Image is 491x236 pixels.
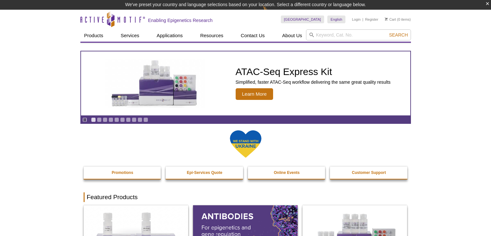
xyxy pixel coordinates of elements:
a: About Us [278,29,306,42]
a: Login [352,17,361,22]
a: Go to slide 2 [97,117,102,122]
strong: Epi-Services Quote [187,170,222,175]
img: We Stand With Ukraine [230,130,262,158]
p: Simplified, faster ATAC-Seq workflow delivering the same great quality results [236,79,391,85]
a: Epi-Services Quote [166,166,244,179]
article: ATAC-Seq Express Kit [81,51,410,115]
a: Register [365,17,378,22]
a: Toggle autoplay [82,117,87,122]
a: Customer Support [330,166,408,179]
a: Go to slide 5 [114,117,119,122]
a: Go to slide 10 [143,117,148,122]
h2: Enabling Epigenetics Research [148,17,213,23]
strong: Online Events [274,170,300,175]
a: Go to slide 1 [91,117,96,122]
a: Promotions [84,166,162,179]
span: Search [389,32,408,38]
strong: Customer Support [352,170,386,175]
h2: Featured Products [84,192,408,202]
a: Cart [385,17,396,22]
button: Search [387,32,410,38]
a: [GEOGRAPHIC_DATA] [281,16,324,23]
img: Your Cart [385,17,388,21]
a: Go to slide 9 [138,117,142,122]
img: Change Here [263,5,280,20]
li: | [363,16,363,23]
strong: Promotions [112,170,133,175]
a: Contact Us [237,29,269,42]
a: Products [80,29,107,42]
span: Learn More [236,88,273,100]
a: ATAC-Seq Express Kit ATAC-Seq Express Kit Simplified, faster ATAC-Seq workflow delivering the sam... [81,51,410,115]
a: Go to slide 3 [103,117,107,122]
h2: ATAC-Seq Express Kit [236,67,391,77]
input: Keyword, Cat. No. [306,29,411,40]
a: Applications [153,29,187,42]
a: Go to slide 7 [126,117,131,122]
a: Go to slide 6 [120,117,125,122]
a: Online Events [248,166,326,179]
img: ATAC-Seq Express Kit [102,59,208,108]
a: Resources [196,29,227,42]
a: Go to slide 4 [108,117,113,122]
li: (0 items) [385,16,411,23]
a: Go to slide 8 [132,117,137,122]
a: Services [117,29,143,42]
a: English [327,16,345,23]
